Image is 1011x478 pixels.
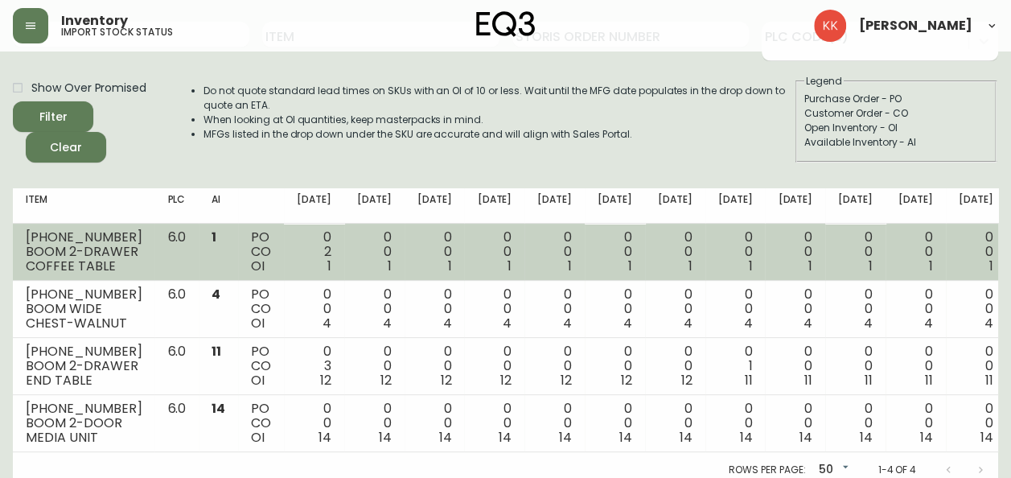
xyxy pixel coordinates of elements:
[251,287,271,331] div: PO CO
[477,402,512,445] div: 0 0
[154,281,199,338] td: 6.0
[154,338,199,395] td: 6.0
[959,402,993,445] div: 0 0
[799,428,812,447] span: 14
[739,428,752,447] span: 14
[476,11,536,37] img: logo
[838,287,873,331] div: 0 0
[585,188,645,224] th: [DATE]
[251,314,265,332] span: OI
[323,314,331,332] span: 4
[561,371,572,389] span: 12
[718,287,753,331] div: 0 0
[860,428,873,447] span: 14
[929,257,933,275] span: 1
[645,188,705,224] th: [DATE]
[251,371,265,389] span: OI
[203,84,794,113] li: Do not quote standard lead times on SKUs with an OI of 10 or less. Wait until the MFG date popula...
[658,344,692,388] div: 0 0
[814,10,846,42] img: b8dbcfffdcfee2b8a086673f95cad94a
[212,228,216,246] span: 1
[61,27,173,37] h5: import stock status
[825,188,886,224] th: [DATE]
[537,402,572,445] div: 0 0
[379,428,392,447] span: 14
[357,344,392,388] div: 0 0
[680,428,692,447] span: 14
[327,257,331,275] span: 1
[658,230,692,274] div: 0 0
[946,188,1006,224] th: [DATE]
[203,113,794,127] li: When looking at OI quantities, keep masterpacks in mind.
[297,402,331,445] div: 0 0
[251,428,265,447] span: OI
[26,359,142,388] div: BOOM 2-DRAWER END TABLE
[26,245,142,274] div: BOOM 2-DRAWER COFFEE TABLE
[417,230,452,274] div: 0 0
[877,463,916,477] p: 1-4 of 4
[441,371,452,389] span: 12
[357,287,392,331] div: 0 0
[26,416,142,445] div: BOOM 2-DOOR MEDIA UNIT
[537,287,572,331] div: 0 0
[212,399,225,418] span: 14
[417,287,452,331] div: 0 0
[920,428,933,447] span: 14
[838,344,873,388] div: 0 0
[297,287,331,331] div: 0 0
[681,371,692,389] span: 12
[537,230,572,274] div: 0 0
[705,188,766,224] th: [DATE]
[26,302,142,331] div: BOOM WIDE CHEST-WALNUT
[688,257,692,275] span: 1
[199,188,238,224] th: AI
[251,230,271,274] div: PO CO
[464,188,524,224] th: [DATE]
[319,428,331,447] span: 14
[959,230,993,274] div: 0 0
[865,371,873,389] span: 11
[26,402,142,416] div: [PHONE_NUMBER]
[623,314,632,332] span: 4
[26,344,142,359] div: [PHONE_NUMBER]
[39,138,93,158] span: Clear
[537,344,572,388] div: 0 0
[598,230,632,274] div: 0 0
[598,344,632,388] div: 0 0
[26,287,142,302] div: [PHONE_NUMBER]
[718,344,753,388] div: 0 1
[778,287,812,331] div: 0 0
[598,402,632,445] div: 0 0
[26,132,106,163] button: Clear
[297,230,331,274] div: 0 2
[778,344,812,388] div: 0 0
[443,314,452,332] span: 4
[718,230,753,274] div: 0 0
[924,314,933,332] span: 4
[803,314,812,332] span: 4
[804,371,812,389] span: 11
[508,257,512,275] span: 1
[838,230,873,274] div: 0 0
[154,188,199,224] th: PLC
[26,230,142,245] div: [PHONE_NUMBER]
[886,188,946,224] th: [DATE]
[743,314,752,332] span: 4
[448,257,452,275] span: 1
[718,402,753,445] div: 0 0
[898,230,933,274] div: 0 0
[729,463,805,477] p: Rows per page:
[251,344,271,388] div: PO CO
[808,257,812,275] span: 1
[959,287,993,331] div: 0 0
[568,257,572,275] span: 1
[477,230,512,274] div: 0 0
[524,188,585,224] th: [DATE]
[212,342,221,361] span: 11
[388,257,392,275] span: 1
[959,344,993,388] div: 0 0
[984,314,993,332] span: 4
[417,344,452,388] div: 0 0
[988,257,993,275] span: 1
[477,344,512,388] div: 0 0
